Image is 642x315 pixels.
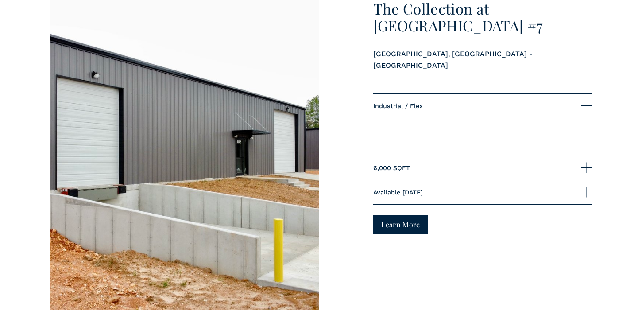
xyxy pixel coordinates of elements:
div: Industrial / Flex [373,118,592,156]
span: 6,000 SQFT [373,164,581,171]
button: Industrial / Flex [373,94,592,118]
button: 6,000 SQFT [373,156,592,180]
p: [GEOGRAPHIC_DATA], [GEOGRAPHIC_DATA] - [GEOGRAPHIC_DATA] [373,48,592,71]
span: Industrial / Flex [373,102,581,109]
button: Available [DATE] [373,180,592,204]
a: Learn More [373,215,429,234]
span: Available [DATE] [373,189,581,196]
